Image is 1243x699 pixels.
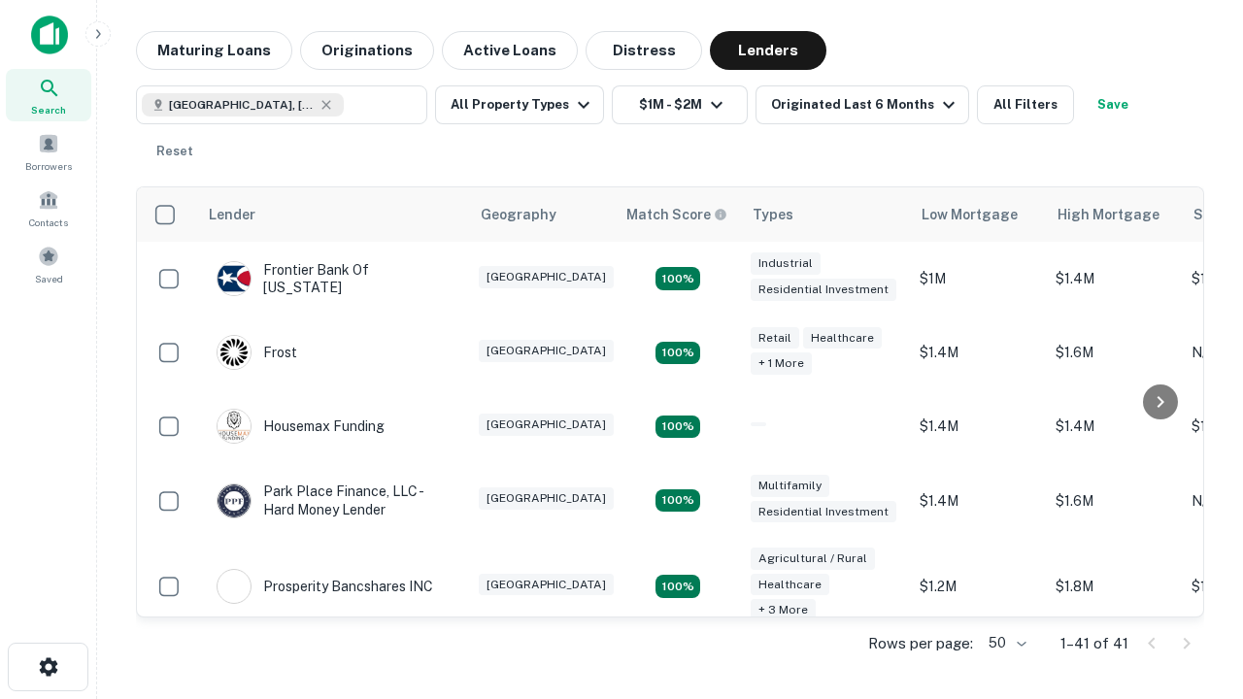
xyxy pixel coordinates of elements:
[217,409,385,444] div: Housemax Funding
[479,266,614,288] div: [GEOGRAPHIC_DATA]
[655,267,700,290] div: Matching Properties: 4, hasApolloMatch: undefined
[910,187,1046,242] th: Low Mortgage
[751,475,829,497] div: Multifamily
[35,271,63,286] span: Saved
[218,570,251,603] img: picture
[868,632,973,655] p: Rows per page:
[1046,187,1182,242] th: High Mortgage
[442,31,578,70] button: Active Loans
[771,93,960,116] div: Originated Last 6 Months
[751,279,896,301] div: Residential Investment
[479,340,614,362] div: [GEOGRAPHIC_DATA]
[981,629,1029,657] div: 50
[218,484,251,517] img: picture
[217,261,450,296] div: Frontier Bank Of [US_STATE]
[481,203,556,226] div: Geography
[217,335,297,370] div: Frost
[218,336,251,369] img: picture
[1058,203,1159,226] div: High Mortgage
[615,187,741,242] th: Capitalize uses an advanced AI algorithm to match your search with the best lender. The match sco...
[753,203,793,226] div: Types
[6,125,91,178] a: Borrowers
[469,187,615,242] th: Geography
[218,262,251,295] img: picture
[218,410,251,443] img: picture
[144,132,206,171] button: Reset
[6,238,91,290] a: Saved
[612,85,748,124] button: $1M - $2M
[479,414,614,436] div: [GEOGRAPHIC_DATA]
[655,342,700,365] div: Matching Properties: 4, hasApolloMatch: undefined
[910,242,1046,316] td: $1M
[751,501,896,523] div: Residential Investment
[910,463,1046,537] td: $1.4M
[655,489,700,513] div: Matching Properties: 4, hasApolloMatch: undefined
[479,574,614,596] div: [GEOGRAPHIC_DATA]
[1046,316,1182,389] td: $1.6M
[1146,482,1243,575] iframe: Chat Widget
[1046,389,1182,463] td: $1.4M
[751,599,816,621] div: + 3 more
[626,204,723,225] h6: Match Score
[31,102,66,117] span: Search
[1046,463,1182,537] td: $1.6M
[169,96,315,114] span: [GEOGRAPHIC_DATA], [GEOGRAPHIC_DATA], [GEOGRAPHIC_DATA]
[655,575,700,598] div: Matching Properties: 7, hasApolloMatch: undefined
[741,187,910,242] th: Types
[922,203,1018,226] div: Low Mortgage
[1046,242,1182,316] td: $1.4M
[751,252,821,275] div: Industrial
[1046,538,1182,636] td: $1.8M
[6,69,91,121] a: Search
[1082,85,1144,124] button: Save your search to get updates of matches that match your search criteria.
[479,487,614,510] div: [GEOGRAPHIC_DATA]
[25,158,72,174] span: Borrowers
[6,182,91,234] a: Contacts
[751,574,829,596] div: Healthcare
[756,85,969,124] button: Originated Last 6 Months
[977,85,1074,124] button: All Filters
[910,316,1046,389] td: $1.4M
[217,483,450,517] div: Park Place Finance, LLC - Hard Money Lender
[217,569,433,604] div: Prosperity Bancshares INC
[586,31,702,70] button: Distress
[435,85,604,124] button: All Property Types
[300,31,434,70] button: Originations
[751,327,799,349] div: Retail
[751,352,812,375] div: + 1 more
[1060,632,1128,655] p: 1–41 of 41
[626,204,727,225] div: Capitalize uses an advanced AI algorithm to match your search with the best lender. The match sco...
[655,416,700,439] div: Matching Properties: 4, hasApolloMatch: undefined
[710,31,826,70] button: Lenders
[910,538,1046,636] td: $1.2M
[803,327,882,349] div: Healthcare
[136,31,292,70] button: Maturing Loans
[910,389,1046,463] td: $1.4M
[29,215,68,230] span: Contacts
[751,548,875,570] div: Agricultural / Rural
[209,203,255,226] div: Lender
[197,187,469,242] th: Lender
[31,16,68,54] img: capitalize-icon.png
